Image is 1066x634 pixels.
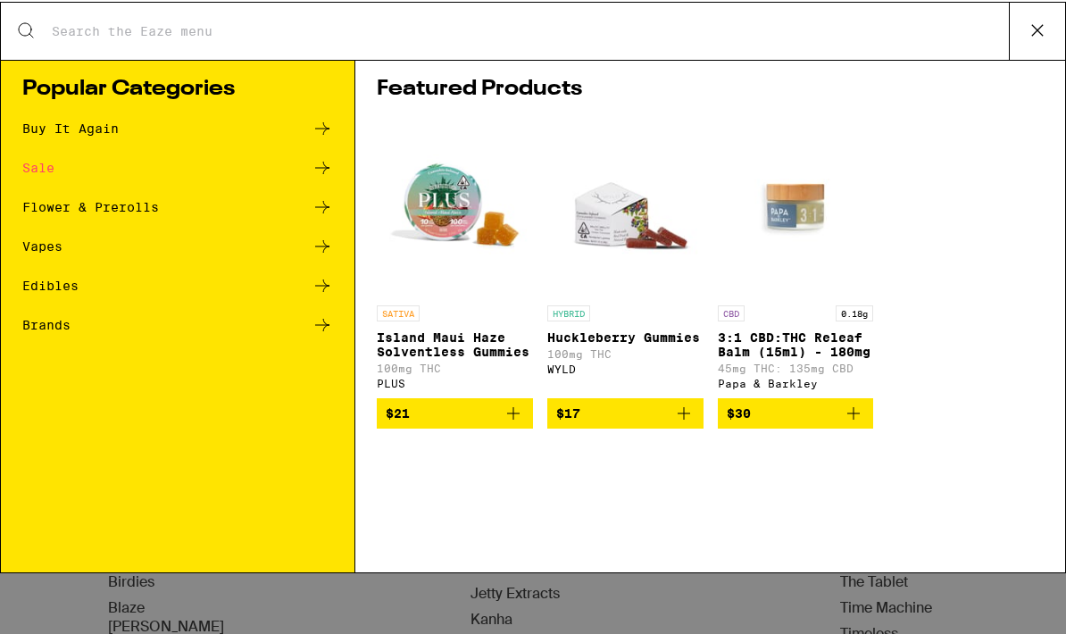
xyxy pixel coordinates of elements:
[547,116,704,295] img: WYLD - Huckleberry Gummies
[547,116,704,396] a: Open page for Huckleberry Gummies from WYLD
[547,346,704,358] p: 100mg THC
[377,396,533,427] button: Add to bag
[377,77,1044,98] h1: Featured Products
[22,278,79,290] div: Edibles
[718,396,874,427] button: Add to bag
[377,304,420,320] p: SATIVA
[377,116,533,396] a: Open page for Island Maui Haze Solventless Gummies from PLUS
[22,317,71,330] div: Brands
[22,199,159,212] div: Flower & Prerolls
[718,376,874,388] div: Papa & Barkley
[22,155,333,177] a: Sale
[727,405,751,419] span: $30
[22,238,62,251] div: Vapes
[377,329,533,357] p: Island Maui Haze Solventless Gummies
[547,362,704,373] div: WYLD
[547,304,590,320] p: HYBRID
[718,116,874,295] img: Papa & Barkley - 3:1 CBD:THC Releaf Balm (15ml) - 180mg
[377,361,533,372] p: 100mg THC
[718,116,874,396] a: Open page for 3:1 CBD:THC Releaf Balm (15ml) - 180mg from Papa & Barkley
[22,234,333,255] a: Vapes
[22,313,333,334] a: Brands
[22,160,54,172] div: Sale
[22,121,119,133] div: Buy It Again
[22,116,333,138] a: Buy It Again
[51,21,1009,38] input: Search the Eaze menu
[718,361,874,372] p: 45mg THC: 135mg CBD
[718,329,874,357] p: 3:1 CBD:THC Releaf Balm (15ml) - 180mg
[22,273,333,295] a: Edibles
[22,77,333,98] h1: Popular Categories
[377,116,533,295] img: PLUS - Island Maui Haze Solventless Gummies
[836,304,873,320] p: 0.18g
[377,376,533,388] div: PLUS
[386,405,410,419] span: $21
[22,195,333,216] a: Flower & Prerolls
[556,405,580,419] span: $17
[547,329,704,343] p: Huckleberry Gummies
[547,396,704,427] button: Add to bag
[718,304,745,320] p: CBD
